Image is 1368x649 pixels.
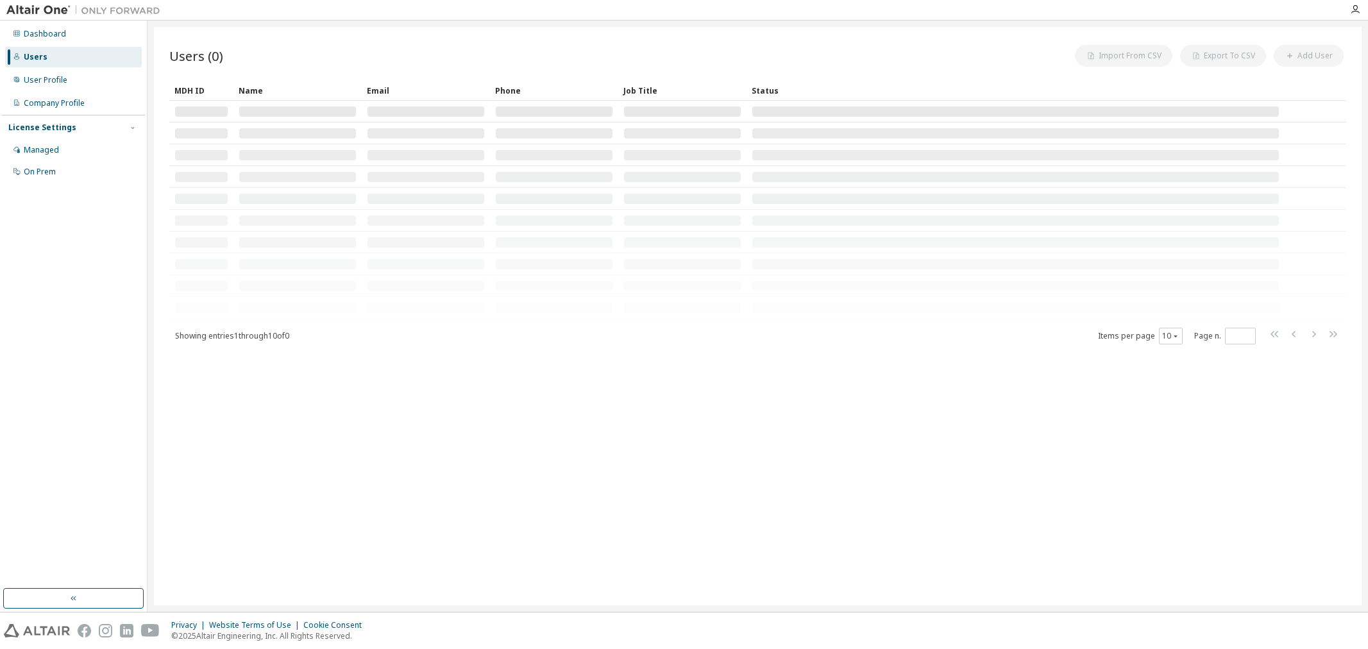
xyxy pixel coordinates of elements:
[24,75,67,85] div: User Profile
[78,624,91,637] img: facebook.svg
[1098,328,1183,344] span: Items per page
[209,620,303,630] div: Website Terms of Use
[24,145,59,155] div: Managed
[4,624,70,637] img: altair_logo.svg
[171,620,209,630] div: Privacy
[99,624,112,637] img: instagram.svg
[495,80,613,101] div: Phone
[141,624,160,637] img: youtube.svg
[1274,45,1344,67] button: Add User
[1162,331,1179,341] button: 10
[24,98,85,108] div: Company Profile
[1075,45,1172,67] button: Import From CSV
[24,52,47,62] div: Users
[1180,45,1266,67] button: Export To CSV
[239,80,357,101] div: Name
[752,80,1279,101] div: Status
[623,80,741,101] div: Job Title
[303,620,369,630] div: Cookie Consent
[175,330,289,341] span: Showing entries 1 through 10 of 0
[6,4,167,17] img: Altair One
[24,167,56,177] div: On Prem
[8,122,76,133] div: License Settings
[174,80,228,101] div: MDH ID
[24,29,66,39] div: Dashboard
[169,47,223,65] span: Users (0)
[1194,328,1256,344] span: Page n.
[367,80,485,101] div: Email
[120,624,133,637] img: linkedin.svg
[171,630,369,641] p: © 2025 Altair Engineering, Inc. All Rights Reserved.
